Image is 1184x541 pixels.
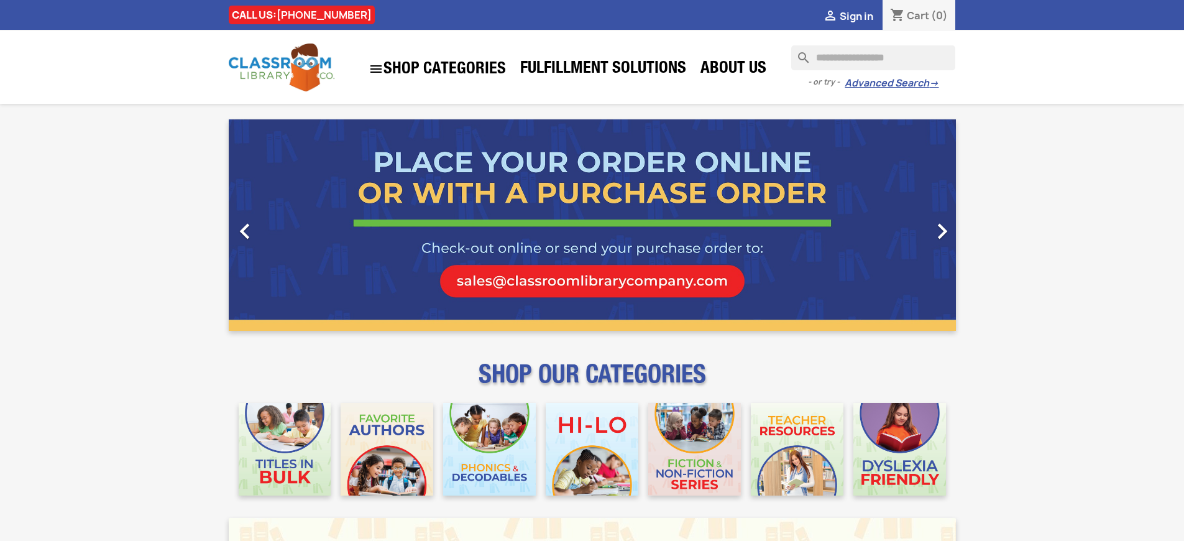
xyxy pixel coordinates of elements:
i:  [927,216,958,247]
img: Classroom Library Company [229,44,334,91]
img: CLC_HiLo_Mobile.jpg [546,403,638,496]
div: CALL US: [229,6,375,24]
input: Search [791,45,955,70]
i:  [229,216,260,247]
i:  [369,62,383,76]
a: Previous [229,119,338,331]
i:  [823,9,838,24]
img: CLC_Dyslexia_Mobile.jpg [853,403,946,496]
a: Fulfillment Solutions [514,57,692,82]
img: CLC_Fiction_Nonfiction_Mobile.jpg [648,403,741,496]
i: shopping_cart [890,9,905,24]
img: CLC_Teacher_Resources_Mobile.jpg [751,403,843,496]
span: Cart [907,9,929,22]
ul: Carousel container [229,119,956,331]
a:  Sign in [823,9,873,23]
img: CLC_Phonics_And_Decodables_Mobile.jpg [443,403,536,496]
a: [PHONE_NUMBER] [277,8,372,22]
a: About Us [694,57,773,82]
a: Advanced Search→ [845,77,938,90]
span: - or try - [808,76,845,88]
span: → [929,77,938,90]
span: Sign in [840,9,873,23]
img: CLC_Favorite_Authors_Mobile.jpg [341,403,433,496]
img: CLC_Bulk_Mobile.jpg [239,403,331,496]
span: (0) [931,9,948,22]
a: SHOP CATEGORIES [362,55,512,83]
p: SHOP OUR CATEGORIES [229,371,956,393]
a: Next [847,119,956,331]
i: search [791,45,806,60]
